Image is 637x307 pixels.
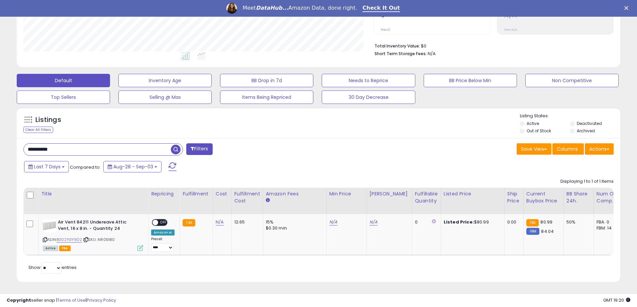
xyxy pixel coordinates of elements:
[43,219,56,233] img: 31-6fqPfI8L._SL40_.jpg
[83,237,115,242] span: | SKU: AIR05180
[525,74,619,87] button: Non Competitive
[58,219,139,233] b: Air Vent 84211 Undereave Attic Vent, 16 x 8 in. - Quantity 24
[585,143,614,155] button: Actions
[24,161,69,172] button: Last 7 Days
[151,237,175,252] div: Preset:
[57,237,82,243] a: B002YGY9D2
[35,115,61,125] h5: Listings
[541,228,554,235] span: 84.04
[113,163,153,170] span: Aug-28 - Sep-03
[183,190,210,197] div: Fulfillment
[186,143,212,155] button: Filters
[624,6,631,10] div: Close
[526,219,539,226] small: FBA
[577,121,602,126] label: Deactivated
[216,219,224,225] a: N/A
[34,163,61,170] span: Last 7 Days
[444,190,502,197] div: Listed Price
[118,74,212,87] button: Inventory Age
[362,5,400,12] a: Check It Out
[322,74,415,87] button: Needs to Reprice
[103,161,162,172] button: Aug-28 - Sep-03
[41,190,145,197] div: Title
[375,43,420,49] b: Total Inventory Value:
[375,41,609,49] li: $0
[7,297,31,303] strong: Copyright
[329,219,337,225] a: N/A
[428,50,436,57] span: N/A
[415,190,438,204] div: Fulfillable Quantity
[43,246,58,251] span: All listings currently available for purchase on Amazon
[220,74,313,87] button: BB Drop in 7d
[87,297,116,303] a: Privacy Policy
[59,246,71,251] span: FBA
[517,143,551,155] button: Save View
[17,91,110,104] button: Top Sellers
[526,190,561,204] div: Current Buybox Price
[118,91,212,104] button: Selling @ Max
[151,190,177,197] div: Repricing
[226,3,237,14] img: Profile image for Georgie
[28,264,77,271] span: Show: entries
[603,297,630,303] span: 2025-09-11 19:20 GMT
[266,197,270,203] small: Amazon Fees.
[70,164,101,170] span: Compared to:
[256,5,288,11] i: DataHub...
[566,219,589,225] div: 50%
[23,127,53,133] div: Clear All Filters
[242,5,357,11] div: Meet Amazon Data, done right.
[369,219,378,225] a: N/A
[158,220,169,225] span: OFF
[266,225,321,231] div: $0.30 min
[527,121,539,126] label: Active
[552,143,584,155] button: Columns
[597,190,621,204] div: Num of Comp.
[329,190,364,197] div: Min Price
[220,91,313,104] button: Items Being Repriced
[266,190,324,197] div: Amazon Fees
[7,297,116,304] div: seller snap | |
[57,297,86,303] a: Terms of Use
[557,146,578,152] span: Columns
[266,219,321,225] div: 15%
[151,229,175,236] div: Amazon AI
[566,190,591,204] div: BB Share 24h.
[507,219,518,225] div: 0.00
[577,128,595,134] label: Archived
[17,74,110,87] button: Default
[507,190,521,204] div: Ship Price
[597,225,619,231] div: FBM: 14
[504,28,517,32] small: Prev: N/A
[369,190,409,197] div: [PERSON_NAME]
[527,128,551,134] label: Out of Stock
[43,219,143,250] div: ASIN:
[381,28,390,32] small: Prev: 0
[216,190,229,197] div: Cost
[597,219,619,225] div: FBA: 0
[322,91,415,104] button: 30 Day Decrease
[415,219,436,225] div: 0
[444,219,474,225] b: Listed Price:
[560,178,614,185] div: Displaying 1 to 1 of 1 items
[540,219,552,225] span: 80.99
[375,51,427,56] b: Short Term Storage Fees:
[526,228,539,235] small: FBM
[444,219,499,225] div: $80.99
[520,113,620,119] p: Listing States:
[183,219,195,226] small: FBA
[234,190,260,204] div: Fulfillment Cost
[424,74,517,87] button: BB Price Below Min
[234,219,258,225] div: 12.65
